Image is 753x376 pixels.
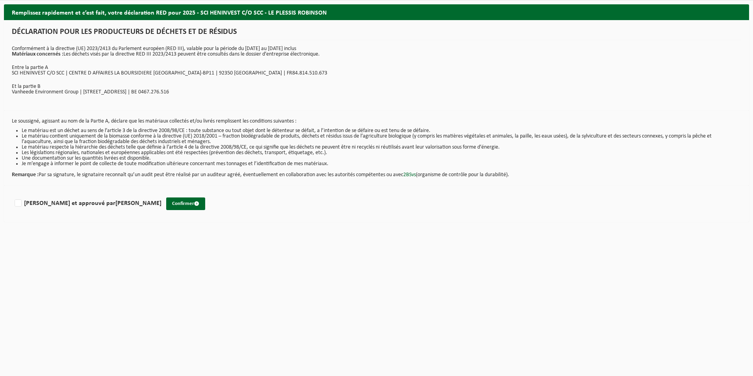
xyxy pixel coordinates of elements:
[115,200,161,207] strong: [PERSON_NAME]
[12,46,741,57] p: Conformément à la directive (UE) 2023/2413 du Parlement européen (RED III), valable pour la pério...
[12,119,741,124] p: Le soussigné, agissant au nom de la Partie A, déclare que les matériaux collectés et/ou livrés re...
[22,134,741,145] li: Le matériau contient uniquement de la biomasse conforme à la directive (UE) 2018/2001 – fraction ...
[13,197,161,209] label: [PERSON_NAME] et approuvé par
[166,197,205,210] button: Confirmer
[403,172,416,178] a: 2BSvs
[22,156,741,161] li: Une documentation sur les quantités livrées est disponible.
[12,89,741,95] p: Vanheede Environment Group | [STREET_ADDRESS] | BE 0467.276.516
[4,4,749,20] h2: Remplissez rapidement et c’est fait, votre déclaration RED pour 2025 - SCI HENINVEST C/O SCC - LE...
[22,161,741,167] li: Je m’engage à informer le point de collecte de toute modification ultérieure concernant mes tonna...
[12,172,39,178] strong: Remarque :
[12,167,741,178] p: Par sa signature, le signataire reconnaît qu’un audit peut être réalisé par un auditeur agréé, év...
[22,150,741,156] li: Les législations régionales, nationales et européennes applicables ont été respectées (prévention...
[12,84,741,89] p: Et la partie B
[12,28,741,40] h1: DÉCLARATION POUR LES PRODUCTEURS DE DÉCHETS ET DE RÉSIDUS
[12,65,741,71] p: Entre la partie A
[22,128,741,134] li: Le matériau est un déchet au sens de l’article 3 de la directive 2008/98/CE : toute substance ou ...
[12,71,741,76] p: SCI HENINVEST C/O SCC | CENTRE D AFFAIRES LA BOURSIDIERE [GEOGRAPHIC_DATA]-BP11 | 92350 [GEOGRAPH...
[12,51,63,57] strong: Matériaux concernés :
[22,145,741,150] li: Le matériau respecte la hiérarchie des déchets telle que définie à l’article 4 de la directive 20...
